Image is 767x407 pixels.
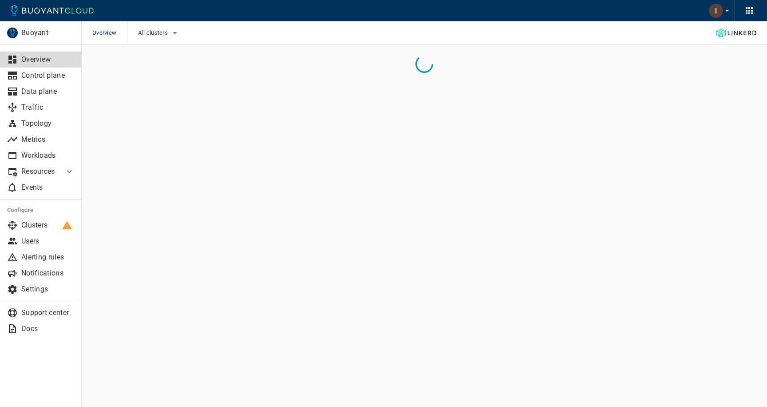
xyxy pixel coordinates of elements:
span: Overview [92,21,127,44]
p: Topology [21,119,75,128]
p: Overview [21,55,75,64]
img: Ivan Porta [709,4,723,18]
span: All clusters [138,29,170,36]
p: Clusters [21,221,75,230]
p: Support center [21,308,75,317]
p: Notifications [21,269,75,278]
p: Resources [21,167,57,176]
p: Settings [21,285,75,294]
p: Workloads [21,151,75,160]
p: Alerting rules [21,253,75,262]
button: All clusters [138,26,180,40]
p: Traffic [21,103,75,112]
p: Control plane [21,71,75,80]
p: Buoyant [21,28,74,37]
h5: Configure [7,207,75,214]
p: Metrics [21,135,75,144]
p: Events [21,183,75,192]
p: Users [21,237,75,246]
img: Buoyant [7,28,18,38]
p: Data plane [21,87,75,96]
p: Docs [21,324,75,333]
